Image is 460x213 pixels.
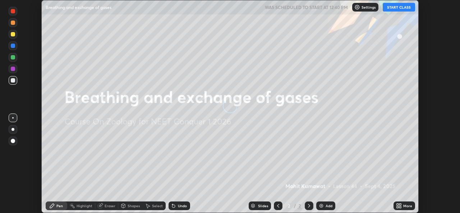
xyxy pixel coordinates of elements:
div: 2 [298,203,302,209]
h5: WAS SCHEDULED TO START AT 12:40 PM [265,4,348,10]
div: 2 [285,204,293,208]
div: More [403,204,412,208]
button: START CLASS [383,3,415,12]
img: add-slide-button [318,203,324,209]
p: Settings [362,5,376,9]
img: class-settings-icons [354,4,360,10]
p: Breathing and exchange of gases [46,4,111,10]
div: Undo [178,204,187,208]
div: Highlight [77,204,92,208]
div: Eraser [105,204,115,208]
div: Select [152,204,163,208]
div: Shapes [128,204,140,208]
div: / [294,204,296,208]
div: Slides [258,204,268,208]
div: Pen [56,204,63,208]
div: Add [326,204,332,208]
